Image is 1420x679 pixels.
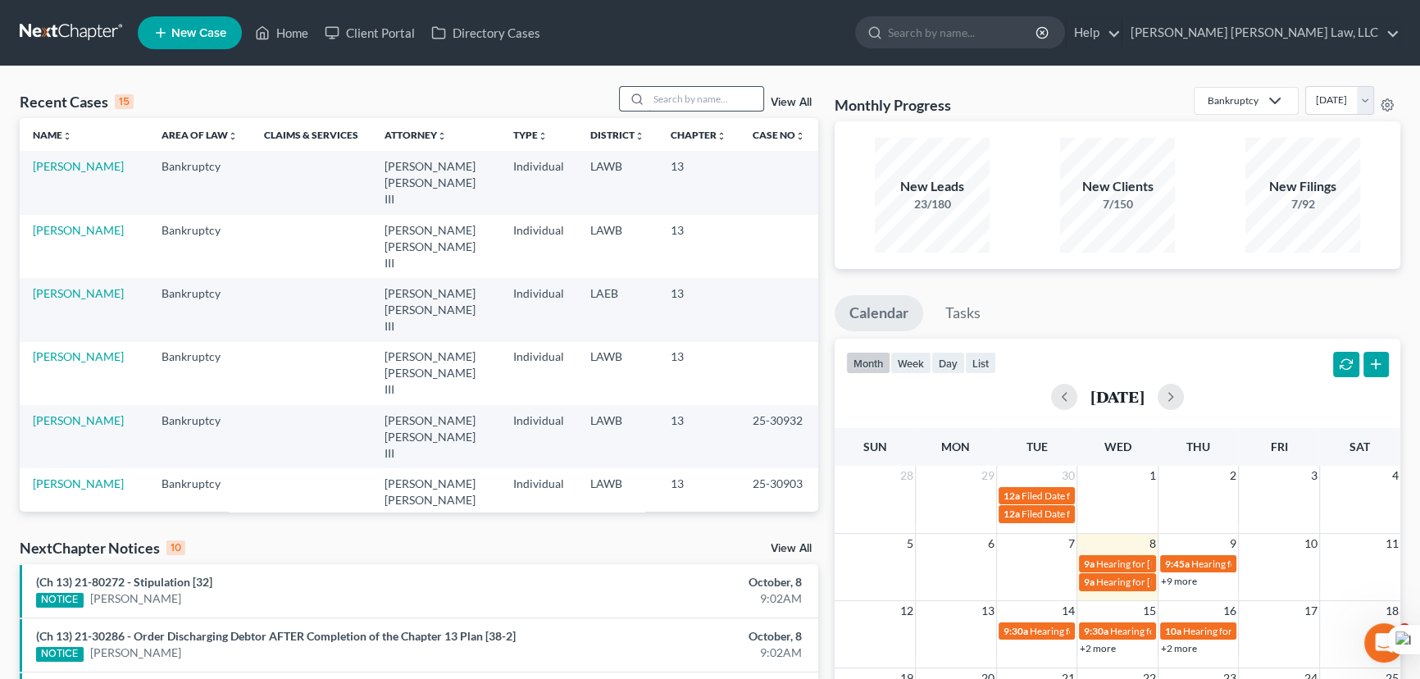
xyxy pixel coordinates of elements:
td: Bankruptcy [148,468,251,531]
td: [PERSON_NAME] [PERSON_NAME] III [371,342,500,405]
span: Filed Date for [PERSON_NAME] [1022,508,1158,520]
td: 13 [658,468,740,531]
a: [PERSON_NAME] [33,159,124,173]
span: 2 [1228,466,1238,485]
div: 10 [166,540,185,555]
span: 9:45a [1165,558,1190,570]
a: Nameunfold_more [33,129,72,141]
button: list [965,352,996,374]
td: Bankruptcy [148,151,251,214]
a: View All [771,97,812,108]
div: October, 8 [558,574,802,590]
i: unfold_more [635,131,644,141]
a: [PERSON_NAME] [33,476,124,490]
button: month [846,352,890,374]
span: 1 [1148,466,1158,485]
span: 11 [1384,534,1400,554]
div: NOTICE [36,647,84,662]
div: Recent Cases [20,92,134,112]
span: 30 [1060,466,1076,485]
i: unfold_more [228,131,238,141]
div: New Filings [1245,177,1360,196]
a: Help [1066,18,1121,48]
a: Client Portal [316,18,423,48]
td: LAWB [577,151,658,214]
div: October, 8 [558,628,802,645]
span: 5 [905,534,915,554]
div: 23/180 [875,196,990,212]
a: Attorneyunfold_more [385,129,447,141]
td: 13 [658,151,740,214]
td: Individual [500,278,577,341]
td: Bankruptcy [148,342,251,405]
div: 7/150 [1060,196,1175,212]
td: LAWB [577,215,658,278]
div: 9:02AM [558,645,802,661]
td: 13 [658,342,740,405]
a: Case Nounfold_more [753,129,805,141]
a: Area of Lawunfold_more [162,129,238,141]
input: Search by name... [649,87,763,111]
i: unfold_more [538,131,548,141]
span: 9a [1084,558,1095,570]
a: [PERSON_NAME] [PERSON_NAME] Law, LLC [1122,18,1400,48]
span: 9 [1228,534,1238,554]
td: [PERSON_NAME] [PERSON_NAME] III [371,405,500,468]
td: 13 [658,405,740,468]
span: 18 [1384,601,1400,621]
div: New Clients [1060,177,1175,196]
td: [PERSON_NAME] [PERSON_NAME] III [371,468,500,531]
td: LAEB [577,278,658,341]
span: 12 [899,601,915,621]
h2: [DATE] [1090,388,1145,405]
input: Search by name... [888,17,1038,48]
div: New Leads [875,177,990,196]
td: [PERSON_NAME] [PERSON_NAME] III [371,278,500,341]
a: Home [247,18,316,48]
span: Thu [1186,440,1210,453]
a: (Ch 13) 21-80272 - Stipulation [32] [36,575,212,589]
a: Typeunfold_more [513,129,548,141]
td: LAWB [577,468,658,531]
div: NextChapter Notices [20,538,185,558]
div: 7/92 [1245,196,1360,212]
a: View All [771,543,812,554]
span: Fri [1271,440,1288,453]
span: 17 [1303,601,1319,621]
a: [PERSON_NAME] [33,349,124,363]
td: Individual [500,342,577,405]
a: [PERSON_NAME] [90,590,181,607]
td: Bankruptcy [148,215,251,278]
a: [PERSON_NAME] [90,645,181,661]
span: 4 [1390,466,1400,485]
a: Tasks [931,295,995,331]
span: Mon [941,440,970,453]
span: New Case [171,27,226,39]
td: 13 [658,278,740,341]
span: 10 [1303,534,1319,554]
span: 10a [1165,625,1181,637]
td: Bankruptcy [148,278,251,341]
i: unfold_more [62,131,72,141]
iframe: Intercom live chat [1364,623,1404,663]
td: Individual [500,151,577,214]
span: 12a [1004,508,1020,520]
span: Sun [863,440,887,453]
span: 9:30a [1084,625,1108,637]
div: Bankruptcy [1208,93,1258,107]
span: 13 [980,601,996,621]
td: [PERSON_NAME] [PERSON_NAME] III [371,151,500,214]
span: Filed Date for [PERSON_NAME] [1022,490,1158,502]
span: Hearing for [PERSON_NAME] [1096,558,1224,570]
span: 3 [1309,466,1319,485]
td: Bankruptcy [148,405,251,468]
span: 12a [1004,490,1020,502]
a: [PERSON_NAME] [33,223,124,237]
span: Hearing for [PERSON_NAME] [1096,576,1224,588]
td: LAWB [577,342,658,405]
span: 28 [899,466,915,485]
td: Individual [500,215,577,278]
i: unfold_more [717,131,726,141]
i: unfold_more [437,131,447,141]
div: 9:02AM [558,590,802,607]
